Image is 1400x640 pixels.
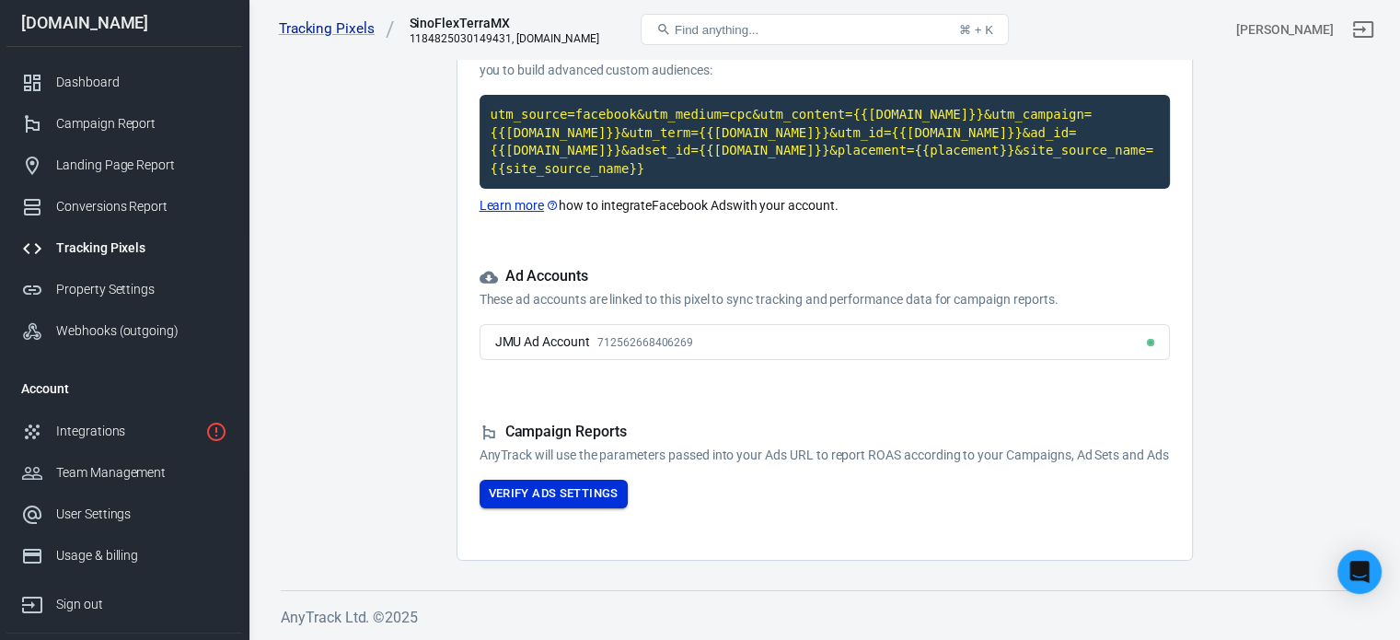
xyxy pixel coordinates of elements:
p: The recommended UTM Tracking Template should be added to your ads in order to improve your report... [480,41,1170,80]
div: [DOMAIN_NAME] [6,15,242,31]
div: Landing Page Report [56,156,227,175]
div: Usage & billing [56,546,227,565]
div: User Settings [56,505,227,524]
span: 712562668406269 [597,336,693,349]
a: Team Management [6,452,242,494]
button: Verify Ads Settings [480,480,628,508]
a: User Settings [6,494,242,535]
a: Learn more [480,196,560,215]
p: AnyTrack will use the parameters passed into your Ads URL to report ROAS according to your Campai... [480,446,1170,465]
div: Campaign Report [56,114,227,134]
a: Integrations [6,411,242,452]
li: Account [6,367,242,411]
a: Sign out [6,576,242,625]
p: These ad accounts are linked to this pixel to sync tracking and performance data for campaign rep... [480,290,1170,309]
code: Click to copy [480,95,1170,189]
div: Tracking Pixels [56,239,227,258]
div: Conversions Report [56,197,227,216]
div: Open Intercom Messenger [1337,550,1382,594]
div: Dashboard [56,73,227,92]
a: Sign out [1341,7,1385,52]
div: 1184825030149431, velvee.net [409,32,599,45]
div: SinoFlexTerraMX [409,14,593,32]
div: ⌘ + K [959,23,993,37]
h5: Ad Accounts [480,267,1170,286]
p: how to integrate Facebook Ads with your account. [480,196,1170,215]
h6: AnyTrack Ltd. © 2025 [281,606,1368,629]
a: Dashboard [6,62,242,103]
button: Find anything...⌘ + K [641,14,1009,45]
a: Tracking Pixels [279,19,395,39]
h5: Campaign Reports [480,423,1170,442]
div: Webhooks (outgoing) [56,321,227,341]
div: JMU Ad Account [495,332,590,352]
svg: 1 networks not verified yet [205,421,227,443]
a: Conversions Report [6,186,242,227]
span: Find anything... [675,23,758,37]
a: Property Settings [6,269,242,310]
a: Landing Page Report [6,145,242,186]
div: Account id: TDMpudQw [1236,20,1334,40]
a: Webhooks (outgoing) [6,310,242,352]
div: Sign out [56,595,227,614]
a: Campaign Report [6,103,242,145]
a: Tracking Pixels [6,227,242,269]
div: Integrations [56,422,198,441]
div: Team Management [56,463,227,483]
a: Usage & billing [6,535,242,576]
div: Property Settings [56,280,227,299]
